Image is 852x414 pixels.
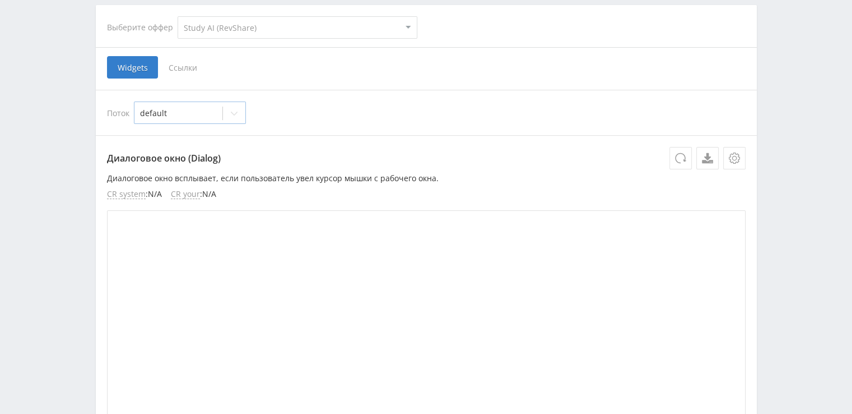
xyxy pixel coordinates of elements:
[171,190,200,199] span: CR your
[669,147,692,169] button: Обновить
[107,23,178,32] div: Выберите оффер
[107,147,746,169] p: Диалоговое окно (Dialog)
[107,190,162,199] li: : N/A
[107,56,158,79] span: Widgets
[171,190,216,199] li: : N/A
[107,102,746,124] div: Поток
[107,174,746,183] p: Диалоговое окно всплывает, если пользователь увел курсор мышки с рабочего окна.
[696,147,719,169] a: Скачать
[158,56,208,79] span: Ссылки
[107,190,146,199] span: CR system
[723,147,746,169] button: Настройки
